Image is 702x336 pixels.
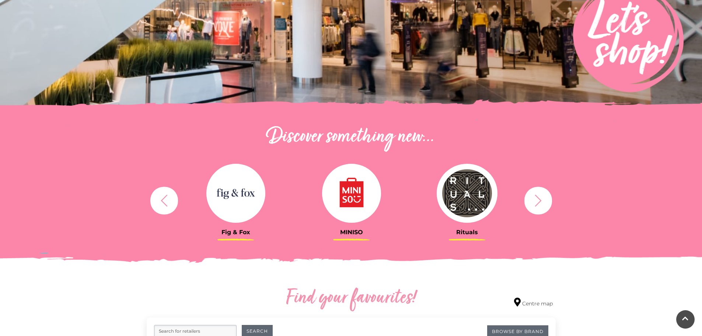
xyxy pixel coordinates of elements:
h3: Fig & Fox [184,229,288,236]
a: Centre map [514,298,553,308]
h2: Discover something new... [147,125,556,149]
h2: Find your favourites! [217,287,486,310]
a: Fig & Fox [184,164,288,236]
a: MINISO [299,164,404,236]
h3: MINISO [299,229,404,236]
h3: Rituals [415,229,520,236]
a: Rituals [415,164,520,236]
